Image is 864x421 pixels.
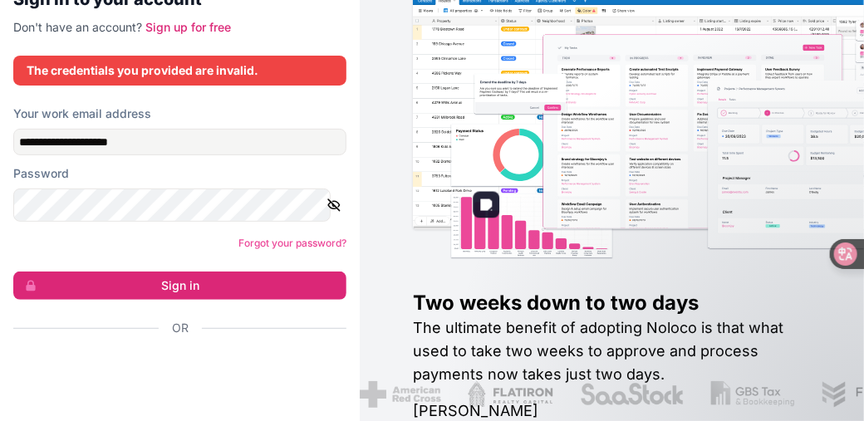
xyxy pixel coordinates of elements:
a: Forgot your password? [238,237,346,249]
label: Your work email address [13,105,151,122]
iframe: Intercom notifications message [532,296,864,413]
div: The credentials you provided are invalid. [27,62,333,79]
span: Don't have an account? [13,20,142,34]
label: Password [13,165,69,182]
a: Sign up for free [145,20,231,34]
button: Sign in [13,272,346,300]
input: Password [13,188,331,222]
h1: Two weeks down to two days [413,290,811,316]
img: /assets/american-red-cross-BAupjrZR.png [360,381,440,408]
iframe: Sign in with Google Button [5,355,339,391]
h2: The ultimate benefit of adopting Noloco is that what used to take two weeks to approve and proces... [413,316,811,386]
span: Or [172,320,189,336]
input: Email address [13,129,346,155]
